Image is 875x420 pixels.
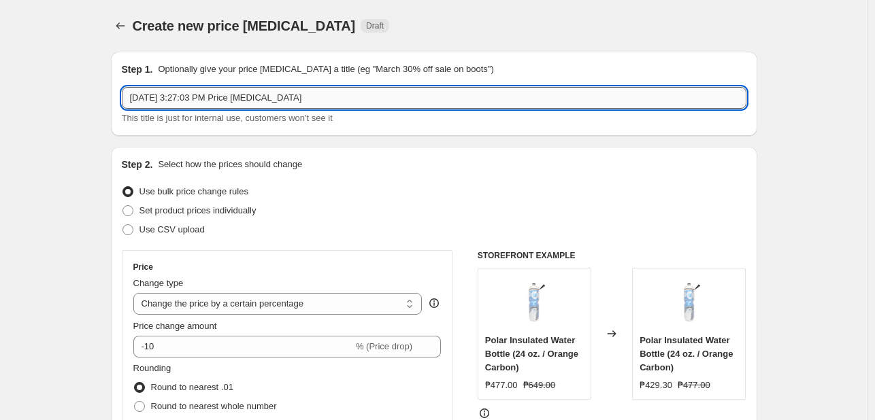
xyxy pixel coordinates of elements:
[133,336,353,357] input: -15
[366,20,384,31] span: Draft
[133,262,153,273] h3: Price
[122,158,153,171] h2: Step 2.
[485,335,578,372] span: Polar Insulated Water Bottle (24 oz. / Orange Carbon)
[427,296,441,310] div: help
[523,379,556,392] strike: ₱649.00
[478,250,746,261] h6: STOREFRONT EXAMPLE
[640,379,672,392] div: ₱429.30
[133,363,171,373] span: Rounding
[485,379,518,392] div: ₱477.00
[139,186,248,196] span: Use bulk price change rules
[151,401,277,411] span: Round to nearest whole number
[151,382,233,392] span: Round to nearest .01
[678,379,710,392] strike: ₱477.00
[122,87,746,109] input: 30% off holiday sale
[356,341,412,351] span: % (Price drop)
[662,275,716,330] img: 174437_a_80x.jpg
[139,205,257,215] span: Set product prices individually
[640,335,733,372] span: Polar Insulated Water Bottle (24 oz. / Orange Carbon)
[111,16,130,35] button: Price change jobs
[158,158,302,171] p: Select how the prices should change
[507,275,561,330] img: 174437_a_80x.jpg
[139,224,205,234] span: Use CSV upload
[122,113,333,123] span: This title is just for internal use, customers won't see it
[133,18,356,33] span: Create new price [MEDICAL_DATA]
[133,321,217,331] span: Price change amount
[122,63,153,76] h2: Step 1.
[133,278,184,288] span: Change type
[158,63,493,76] p: Optionally give your price [MEDICAL_DATA] a title (eg "March 30% off sale on boots")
